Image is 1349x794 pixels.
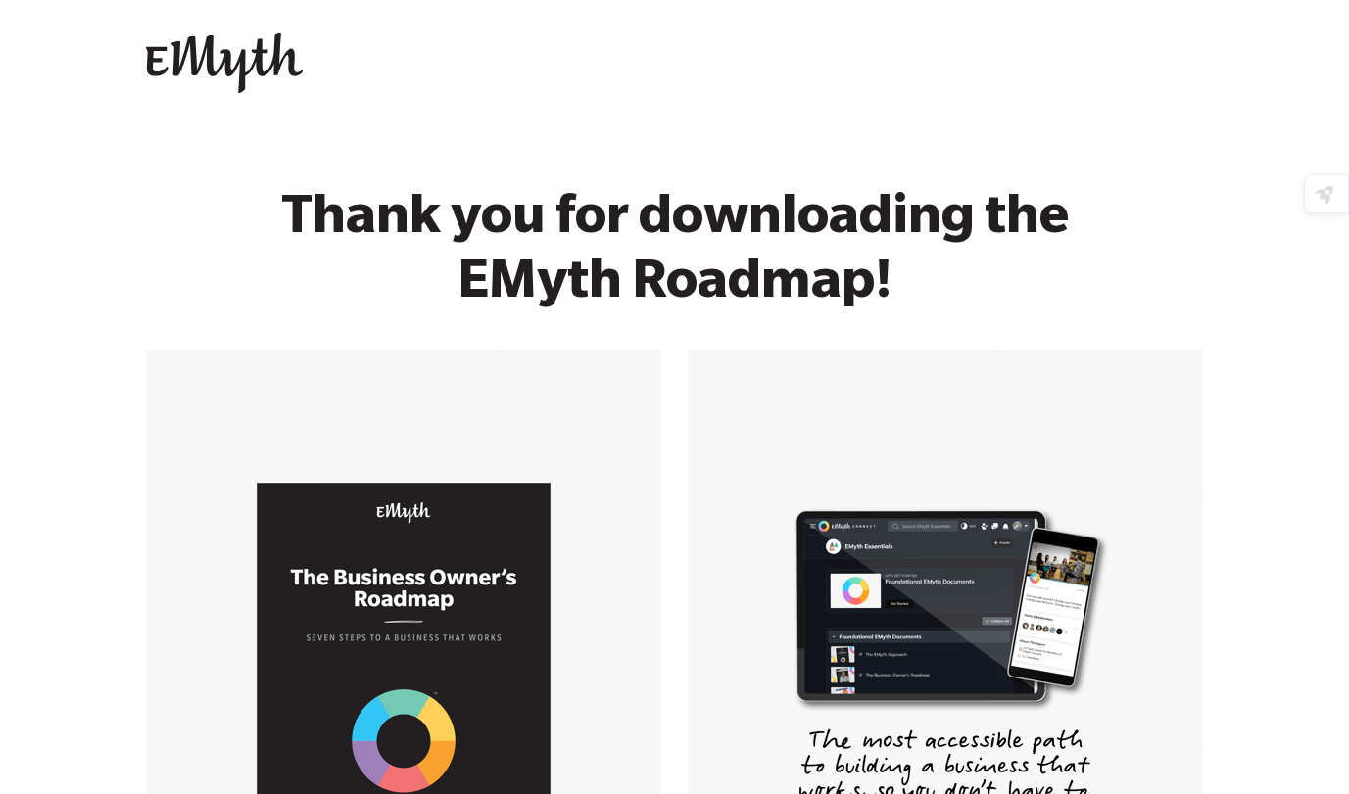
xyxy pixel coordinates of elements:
iframe: Chat Widget [1251,700,1349,794]
img: EMyth [146,33,303,94]
h1: Thank you for downloading the EMyth Roadmap! [205,191,1145,320]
